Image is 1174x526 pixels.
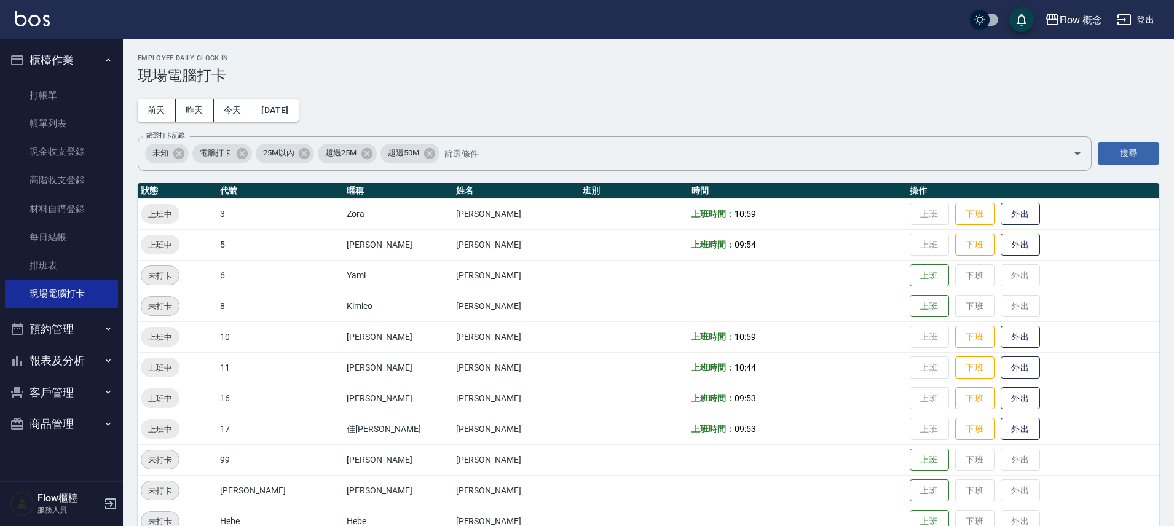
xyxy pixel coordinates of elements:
td: 8 [217,291,344,321]
th: 操作 [907,183,1159,199]
b: 上班時間： [691,332,735,342]
a: 打帳單 [5,81,118,109]
span: 上班中 [141,423,179,436]
span: 上班中 [141,208,179,221]
td: [PERSON_NAME] [344,229,452,260]
td: [PERSON_NAME] [453,475,580,506]
a: 現金收支登錄 [5,138,118,166]
button: 上班 [910,479,949,502]
b: 上班時間： [691,363,735,372]
a: 現場電腦打卡 [5,280,118,308]
td: 17 [217,414,344,444]
button: 上班 [910,295,949,318]
span: 10:59 [735,209,756,219]
td: 3 [217,198,344,229]
td: [PERSON_NAME] [344,475,452,506]
p: 服務人員 [37,504,100,516]
td: 99 [217,444,344,475]
button: 下班 [955,234,995,256]
th: 暱稱 [344,183,452,199]
a: 帳單列表 [5,109,118,138]
div: 超過50M [380,144,439,163]
button: 昨天 [176,99,214,122]
button: save [1009,7,1034,32]
td: 10 [217,321,344,352]
td: [PERSON_NAME] [217,475,344,506]
span: 未打卡 [141,484,179,497]
button: Open [1068,144,1087,163]
td: 16 [217,383,344,414]
img: Logo [15,11,50,26]
button: 外出 [1001,203,1040,226]
td: 6 [217,260,344,291]
input: 篩選條件 [441,143,1052,164]
button: 下班 [955,356,995,379]
b: 上班時間： [691,209,735,219]
td: [PERSON_NAME] [453,444,580,475]
th: 班別 [580,183,688,199]
td: [PERSON_NAME] [344,321,452,352]
td: 11 [217,352,344,383]
b: 上班時間： [691,424,735,434]
span: 上班中 [141,238,179,251]
span: 上班中 [141,392,179,405]
th: 姓名 [453,183,580,199]
h2: Employee Daily Clock In [138,54,1159,62]
button: 下班 [955,387,995,410]
a: 材料自購登錄 [5,195,118,223]
td: [PERSON_NAME] [453,321,580,352]
button: 預約管理 [5,313,118,345]
th: 狀態 [138,183,217,199]
button: 上班 [910,449,949,471]
td: Yami [344,260,452,291]
td: [PERSON_NAME] [453,414,580,444]
td: [PERSON_NAME] [344,444,452,475]
td: [PERSON_NAME] [344,383,452,414]
img: Person [10,492,34,516]
td: [PERSON_NAME] [453,229,580,260]
b: 上班時間： [691,393,735,403]
span: 09:54 [735,240,756,249]
button: 商品管理 [5,408,118,440]
th: 代號 [217,183,344,199]
button: 報表及分析 [5,345,118,377]
span: 未打卡 [141,300,179,313]
td: Zora [344,198,452,229]
label: 篩選打卡記錄 [146,131,185,140]
button: 外出 [1001,387,1040,410]
button: [DATE] [251,99,298,122]
th: 時間 [688,183,907,199]
div: 超過25M [318,144,377,163]
button: 外出 [1001,356,1040,379]
span: 超過25M [318,147,364,159]
td: [PERSON_NAME] [344,352,452,383]
td: [PERSON_NAME] [453,352,580,383]
button: 前天 [138,99,176,122]
h3: 現場電腦打卡 [138,67,1159,84]
button: 今天 [214,99,252,122]
button: 下班 [955,326,995,348]
span: 超過50M [380,147,427,159]
button: 客戶管理 [5,377,118,409]
div: 未知 [145,144,189,163]
span: 上班中 [141,331,179,343]
td: Kimico [344,291,452,321]
span: 10:59 [735,332,756,342]
button: 登出 [1112,9,1159,31]
h5: Flow櫃檯 [37,492,100,504]
button: 上班 [910,264,949,287]
td: 佳[PERSON_NAME] [344,414,452,444]
button: 外出 [1001,418,1040,441]
button: 外出 [1001,234,1040,256]
b: 上班時間： [691,240,735,249]
button: 下班 [955,418,995,441]
span: 未知 [145,147,176,159]
button: 櫃檯作業 [5,44,118,76]
button: Flow 概念 [1040,7,1108,33]
button: 下班 [955,203,995,226]
td: 5 [217,229,344,260]
td: [PERSON_NAME] [453,260,580,291]
span: 09:53 [735,424,756,434]
span: 未打卡 [141,269,179,282]
div: Flow 概念 [1060,12,1103,28]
